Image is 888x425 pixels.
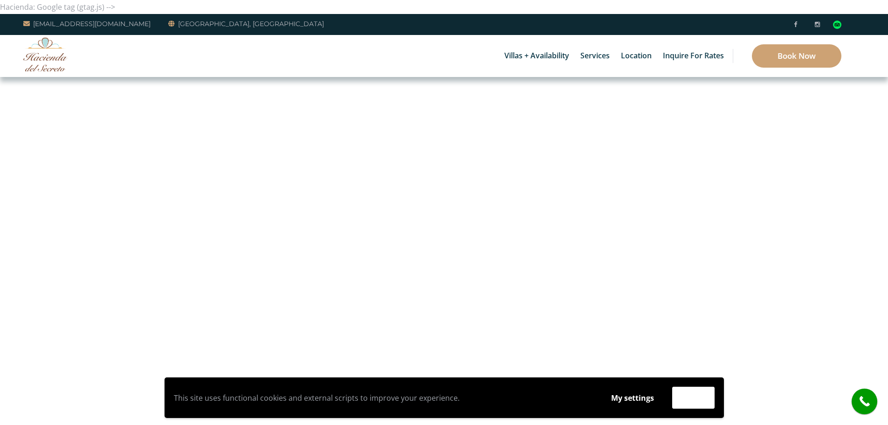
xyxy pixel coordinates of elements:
a: Location [616,35,656,77]
a: Book Now [752,44,841,68]
a: [EMAIL_ADDRESS][DOMAIN_NAME] [23,18,151,29]
img: Tripadvisor_logomark.svg [833,21,841,29]
p: This site uses functional cookies and external scripts to improve your experience. [174,391,593,405]
button: My settings [602,387,663,409]
i: call [854,391,875,412]
a: Services [576,35,614,77]
img: Awesome Logo [23,37,68,71]
a: call [852,389,877,414]
a: [GEOGRAPHIC_DATA], [GEOGRAPHIC_DATA] [168,18,324,29]
div: Read traveler reviews on Tripadvisor [833,21,841,29]
button: Accept [672,387,715,409]
a: Inquire for Rates [658,35,729,77]
a: Villas + Availability [500,35,574,77]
